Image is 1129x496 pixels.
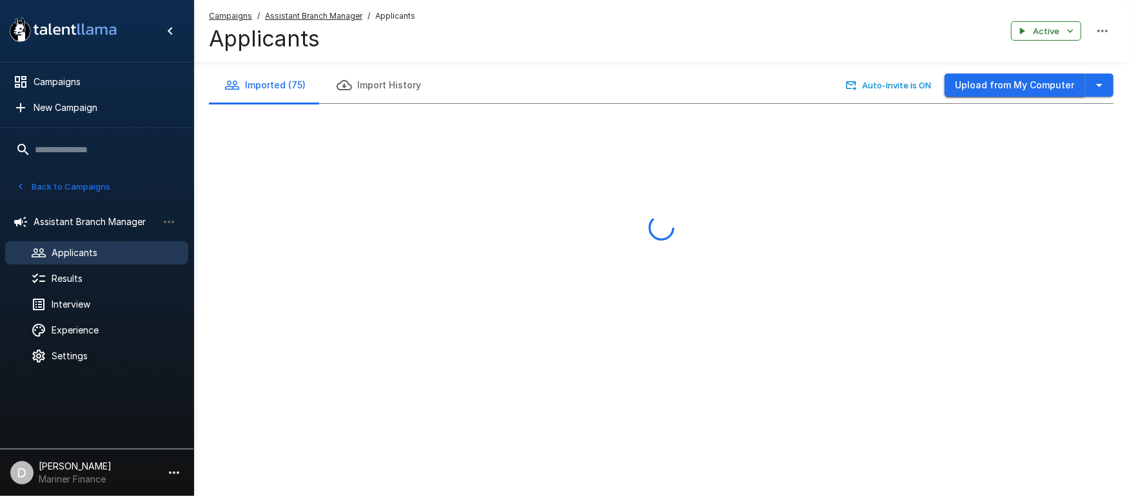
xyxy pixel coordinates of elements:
span: Applicants [375,10,415,23]
span: / [368,10,370,23]
span: / [257,10,260,23]
h4: Applicants [209,25,415,52]
button: Auto-Invite is ON [843,75,934,95]
button: Active [1011,21,1081,41]
button: Imported (75) [209,67,321,103]
u: Assistant Branch Manager [265,11,362,21]
button: Import History [321,67,437,103]
u: Campaigns [209,11,252,21]
button: Upload from My Computer [945,74,1085,97]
